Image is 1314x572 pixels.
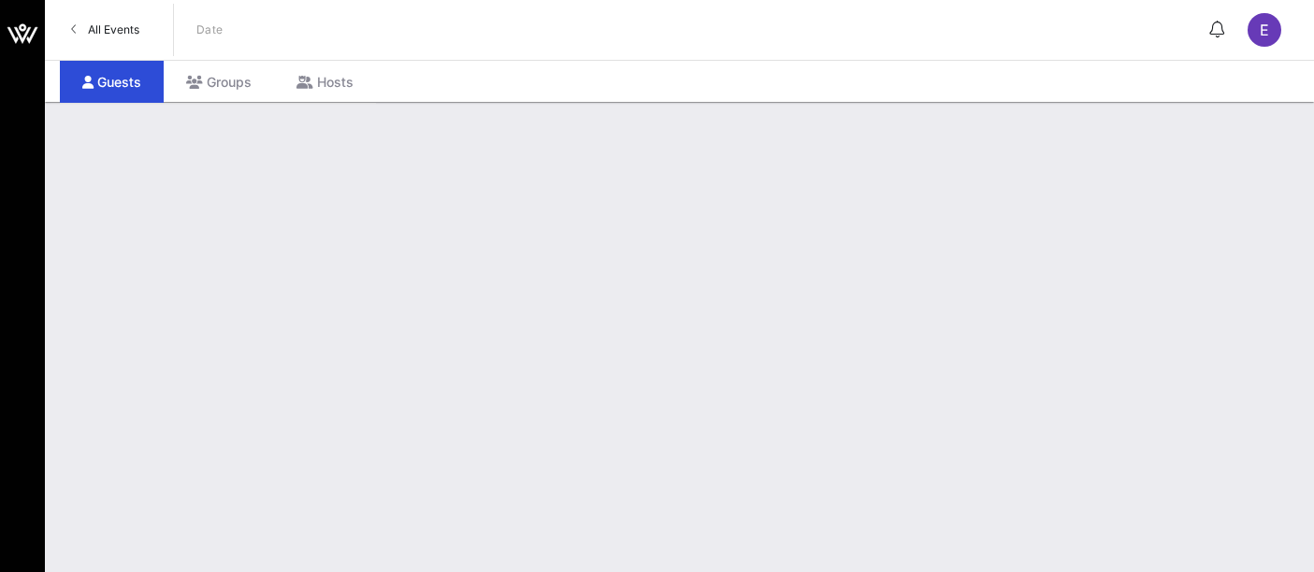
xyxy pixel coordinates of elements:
div: E [1248,13,1281,47]
span: All Events [88,22,139,36]
span: E [1260,21,1269,39]
div: Hosts [274,61,376,103]
div: Guests [60,61,164,103]
div: Groups [164,61,274,103]
p: Date [196,21,224,39]
a: All Events [60,15,151,45]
